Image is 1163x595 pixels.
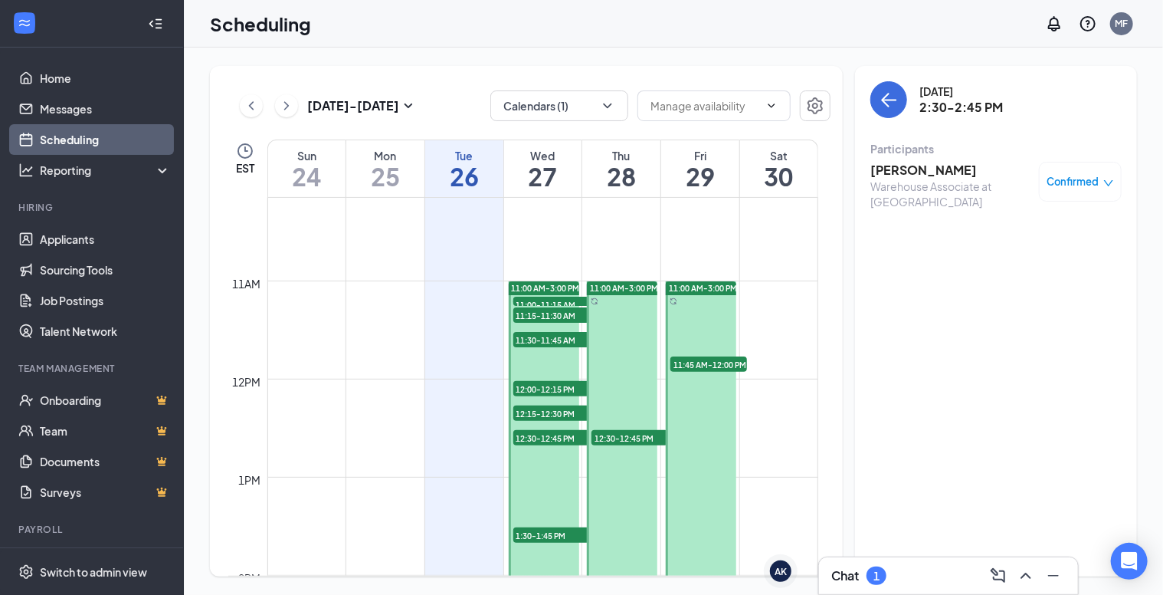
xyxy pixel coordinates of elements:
svg: ChevronUp [1017,567,1035,585]
div: Open Intercom Messenger [1111,543,1148,580]
h1: 27 [504,163,582,189]
span: 12:30-12:45 PM [513,430,590,445]
div: AK [775,565,787,578]
div: 12pm [230,373,264,390]
span: 12:15-12:30 PM [513,406,590,421]
svg: SmallChevronDown [399,97,418,115]
svg: Sync [591,297,598,305]
svg: ChevronLeft [244,97,259,115]
span: 1:30-1:45 PM [513,528,590,543]
span: 11:00 AM-3:00 PM [590,283,658,294]
a: Sourcing Tools [40,255,171,285]
svg: Settings [18,564,34,580]
span: EST [236,160,254,176]
a: August 27, 2025 [504,140,582,197]
a: Messages [40,94,171,124]
div: Switch to admin view [40,564,147,580]
div: Wed [504,148,582,163]
div: 1pm [236,472,264,488]
span: down [1103,178,1114,189]
a: OnboardingCrown [40,385,171,416]
h3: [DATE] - [DATE] [307,97,399,114]
svg: ChevronDown [765,100,778,112]
div: Payroll [18,523,168,536]
span: Confirmed [1047,174,1099,189]
a: Talent Network [40,316,171,347]
button: back-button [870,81,907,118]
h1: 30 [740,163,817,189]
a: August 28, 2025 [582,140,660,197]
span: 11:00-11:15 AM [513,297,590,312]
h1: 26 [425,163,503,189]
span: 12:00-12:15 PM [513,381,590,396]
div: Team Management [18,362,168,375]
span: 11:00 AM-3:00 PM [512,283,580,294]
a: August 25, 2025 [346,140,424,197]
h3: Chat [831,567,859,584]
div: Fri [661,148,739,163]
h1: 24 [268,163,346,189]
button: ChevronUp [1014,564,1038,588]
svg: Minimize [1044,567,1063,585]
input: Manage availability [650,97,759,114]
div: 1 [873,570,880,583]
h1: 25 [346,163,424,189]
button: ComposeMessage [986,564,1011,588]
div: 11am [230,275,264,292]
span: 11:00 AM-3:00 PM [669,283,737,294]
div: Sun [268,148,346,163]
svg: Collapse [148,16,163,31]
div: Warehouse Associate at [GEOGRAPHIC_DATA] [870,179,1031,209]
a: SurveysCrown [40,477,171,508]
button: ChevronLeft [240,94,263,117]
svg: WorkstreamLogo [17,15,32,31]
button: Minimize [1041,564,1066,588]
span: 11:45 AM-12:00 PM [670,357,747,372]
svg: Notifications [1045,15,1063,33]
div: Reporting [40,163,172,178]
svg: Clock [236,142,254,160]
div: Hiring [18,201,168,214]
svg: ChevronDown [600,98,615,113]
h1: 28 [582,163,660,189]
div: Mon [346,148,424,163]
a: Scheduling [40,124,171,155]
a: August 29, 2025 [661,140,739,197]
a: Home [40,63,171,94]
div: [DATE] [919,84,1003,99]
a: August 30, 2025 [740,140,817,197]
button: Settings [800,90,830,121]
svg: Sync [670,297,677,305]
div: Participants [870,141,1122,156]
a: TeamCrown [40,416,171,446]
svg: ComposeMessage [989,567,1007,585]
div: Thu [582,148,660,163]
div: 2pm [236,570,264,587]
div: Sat [740,148,817,163]
a: PayrollCrown [40,546,171,577]
a: Applicants [40,224,171,255]
a: DocumentsCrown [40,446,171,477]
svg: ArrowLeft [880,90,898,109]
span: 12:30-12:45 PM [591,430,668,445]
svg: ChevronRight [279,97,294,115]
div: Tue [425,148,503,163]
a: August 26, 2025 [425,140,503,197]
span: 11:30-11:45 AM [513,332,590,347]
div: MF [1115,17,1129,30]
svg: QuestionInfo [1079,15,1097,33]
button: ChevronRight [275,94,298,117]
a: Job Postings [40,285,171,316]
a: August 24, 2025 [268,140,346,197]
h3: [PERSON_NAME] [870,162,1031,179]
svg: Analysis [18,163,34,178]
span: 11:15-11:30 AM [513,307,590,323]
h1: Scheduling [210,11,311,37]
h1: 29 [661,163,739,189]
button: Calendars (1)ChevronDown [490,90,628,121]
h3: 2:30-2:45 PM [919,99,1003,116]
svg: Settings [806,97,824,115]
